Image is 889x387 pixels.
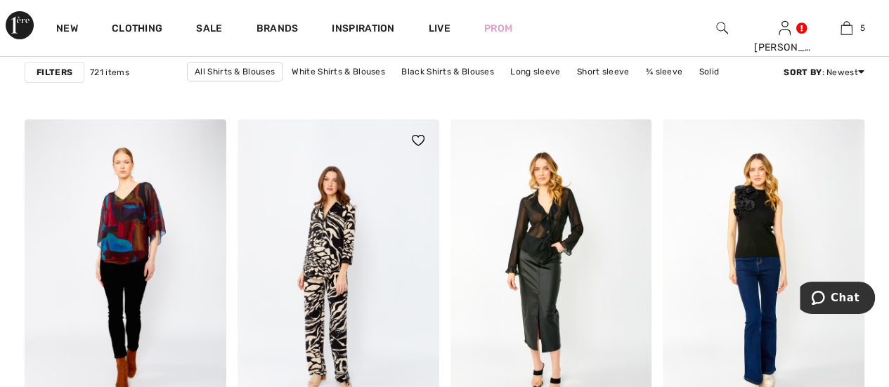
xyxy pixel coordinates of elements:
[779,21,791,34] a: Sign In
[37,66,72,79] strong: Filters
[187,62,283,81] a: All Shirts & Blouses
[570,63,637,81] a: Short sleeve
[784,67,822,77] strong: Sort By
[112,22,162,37] a: Clothing
[859,22,864,34] span: 5
[800,282,875,317] iframe: Opens a widget where you can chat to one of our agents
[196,22,222,37] a: Sale
[285,63,392,81] a: White Shirts & Blouses
[503,63,567,81] a: Long sleeve
[412,135,424,146] img: heart_black_full.svg
[692,63,726,81] a: Solid
[257,22,299,37] a: Brands
[429,21,450,36] a: Live
[841,20,852,37] img: My Bag
[6,11,34,39] img: 1ère Avenue
[784,66,864,79] div: : Newest
[315,81,469,100] a: [PERSON_NAME] Shirts & Blouses
[332,22,394,37] span: Inspiration
[754,40,815,55] div: [PERSON_NAME]
[90,66,129,79] span: 721 items
[779,20,791,37] img: My Info
[484,21,512,36] a: Prom
[56,22,78,37] a: New
[716,20,728,37] img: search the website
[471,81,598,100] a: [PERSON_NAME] & Blouses
[394,63,501,81] a: Black Shirts & Blouses
[816,20,877,37] a: 5
[639,63,689,81] a: ¾ sleeve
